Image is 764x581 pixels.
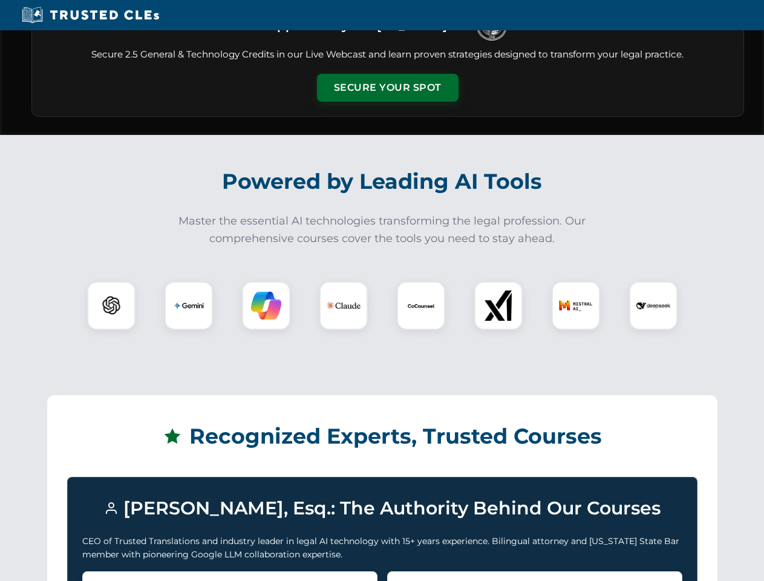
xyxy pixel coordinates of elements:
[18,6,163,24] img: Trusted CLEs
[47,160,717,203] h2: Powered by Leading AI Tools
[87,281,135,330] div: ChatGPT
[483,290,514,321] img: xAI Logo
[397,281,445,330] div: CoCounsel
[174,290,204,321] img: Gemini Logo
[327,289,361,323] img: Claude Logo
[474,281,523,330] div: xAI
[47,48,729,62] p: Secure 2.5 General & Technology Credits in our Live Webcast and learn proven strategies designed ...
[165,281,213,330] div: Gemini
[317,74,459,102] button: Secure Your Spot
[629,281,677,330] div: DeepSeek
[636,289,670,323] img: DeepSeek Logo
[552,281,600,330] div: Mistral AI
[242,281,290,330] div: Copilot
[251,290,281,321] img: Copilot Logo
[82,492,682,525] h3: [PERSON_NAME], Esq.: The Authority Behind Our Courses
[82,534,682,562] p: CEO of Trusted Translations and industry leader in legal AI technology with 15+ years experience....
[319,281,368,330] div: Claude
[559,289,593,323] img: Mistral AI Logo
[67,415,697,458] h2: Recognized Experts, Trusted Courses
[171,212,594,248] p: Master the essential AI technologies transforming the legal profession. Our comprehensive courses...
[94,288,129,323] img: ChatGPT Logo
[406,290,436,321] img: CoCounsel Logo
